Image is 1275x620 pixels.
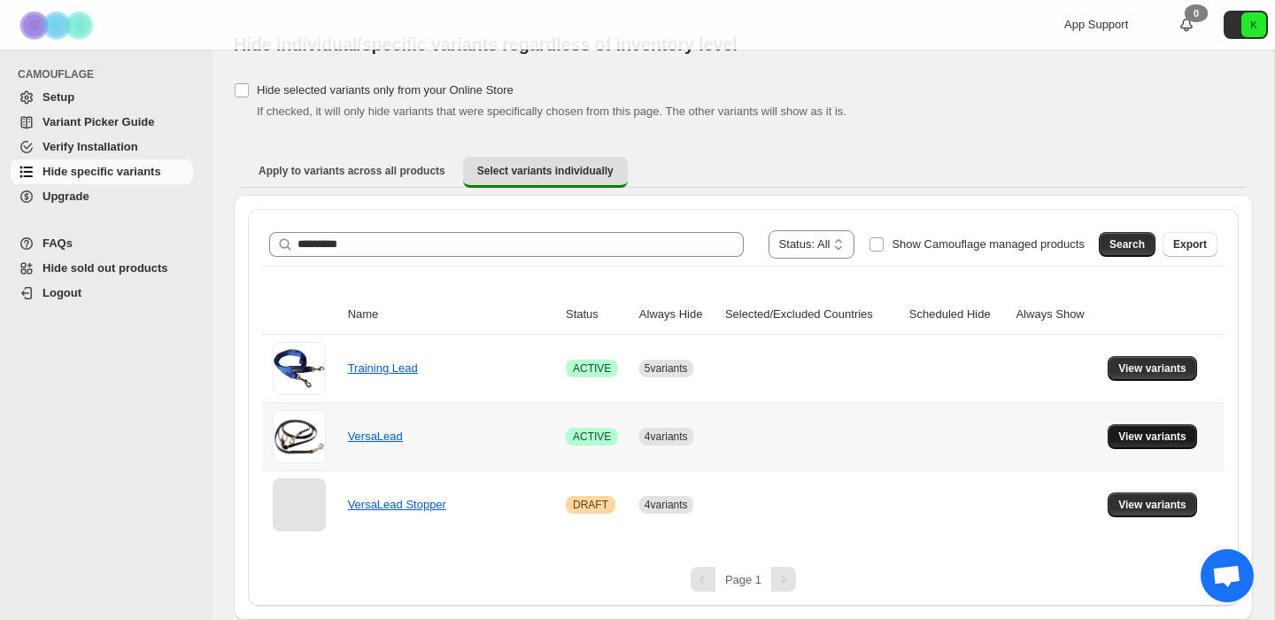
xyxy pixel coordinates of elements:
[573,361,611,376] span: ACTIVE
[1118,430,1186,444] span: View variants
[257,105,846,118] span: If checked, it will only hide variants that were specifically chosen from this page. The other va...
[348,430,403,443] a: VersaLead
[273,342,326,395] img: Training Lead
[1118,361,1186,376] span: View variants
[42,165,161,178] span: Hide specific variants
[725,573,761,586] span: Page 1
[11,256,193,281] a: Hide sold out products
[18,67,200,81] span: CAMOUFLAGE
[244,157,460,185] button: Apply to variants across all products
[11,135,193,159] a: Verify Installation
[14,1,103,50] img: Camouflage
[560,295,634,335] th: Status
[645,362,688,375] span: 5 variants
[645,430,688,443] span: 4 variants
[273,410,326,463] img: VersaLead
[1163,232,1217,257] button: Export
[11,159,193,184] a: Hide specific variants
[892,237,1085,251] span: Show Camouflage managed products
[11,110,193,135] a: Variant Picker Guide
[11,184,193,209] a: Upgrade
[1178,16,1195,34] a: 0
[1250,19,1257,30] text: K
[348,498,446,511] a: VersaLead Stopper
[1064,18,1128,31] span: App Support
[573,498,608,512] span: DRAFT
[234,195,1253,620] div: Select variants individually
[1109,237,1145,252] span: Search
[42,190,89,203] span: Upgrade
[477,164,614,178] span: Select variants individually
[348,361,418,375] a: Training Lead
[343,295,560,335] th: Name
[11,281,193,306] a: Logout
[42,261,168,275] span: Hide sold out products
[1201,549,1254,602] a: Open chat
[634,295,720,335] th: Always Hide
[1108,356,1197,381] button: View variants
[1185,4,1208,22] div: 0
[257,83,514,97] span: Hide selected variants only from your Online Store
[1118,498,1186,512] span: View variants
[1010,295,1102,335] th: Always Show
[1108,492,1197,517] button: View variants
[11,231,193,256] a: FAQs
[42,140,138,153] span: Verify Installation
[573,430,611,444] span: ACTIVE
[1108,424,1197,449] button: View variants
[904,295,1011,335] th: Scheduled Hide
[259,164,445,178] span: Apply to variants across all products
[1224,11,1268,39] button: Avatar with initials K
[11,85,193,110] a: Setup
[42,236,73,250] span: FAQs
[262,567,1225,592] nav: Pagination
[42,115,154,128] span: Variant Picker Guide
[42,286,81,299] span: Logout
[720,295,904,335] th: Selected/Excluded Countries
[645,499,688,511] span: 4 variants
[1099,232,1155,257] button: Search
[42,90,74,104] span: Setup
[463,157,628,188] button: Select variants individually
[1173,237,1207,252] span: Export
[1241,12,1266,37] span: Avatar with initials K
